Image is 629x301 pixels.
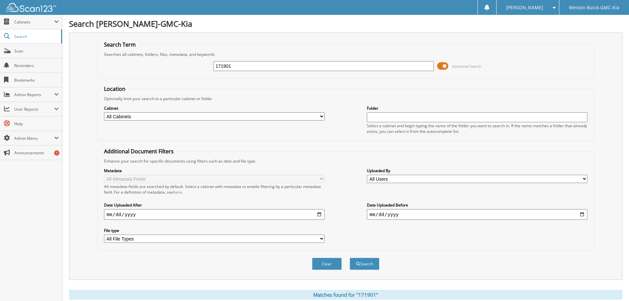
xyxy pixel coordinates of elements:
[104,202,325,208] label: Date Uploaded After
[569,6,619,10] span: Weston Buick-GMC-Kia
[104,209,325,220] input: start
[14,34,58,39] span: Search
[101,96,591,101] div: Optionally limit your search to a particular cabinet or folder
[14,150,59,156] span: Announcements
[54,150,59,156] div: 7
[104,168,325,173] label: Metadata
[104,184,325,195] div: All metadata fields are searched by default. Select a cabinet with metadata to enable filtering b...
[14,48,59,54] span: Scan
[14,77,59,83] span: Bookmarks
[101,41,139,48] legend: Search Term
[506,6,543,10] span: [PERSON_NAME]
[367,123,587,134] div: Select a cabinet and begin typing the name of the folder you want to search in. If the name match...
[7,3,56,12] img: scan123-logo-white.svg
[350,258,379,270] button: Search
[367,209,587,220] input: end
[69,18,622,29] h1: Search [PERSON_NAME]-GMC-Kia
[312,258,342,270] button: Clear
[101,85,129,93] legend: Location
[101,148,177,155] legend: Additional Document Filters
[69,290,622,300] div: Matches found for "171901"
[14,92,54,97] span: Admin Reports
[367,168,587,173] label: Uploaded By
[101,52,591,57] div: Searches all cabinets, folders, files, metadata, and keywords
[173,189,182,195] a: here
[14,19,54,25] span: Cabinets
[14,121,59,127] span: Help
[452,64,481,69] span: Advanced Search
[14,135,54,141] span: Admin Menu
[104,228,325,233] label: File type
[14,63,59,68] span: Reminders
[367,105,587,111] label: Folder
[14,106,54,112] span: User Reports
[104,105,325,111] label: Cabinet
[367,202,587,208] label: Date Uploaded Before
[101,158,591,164] div: Enhance your search for specific documents using filters such as date and file type.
